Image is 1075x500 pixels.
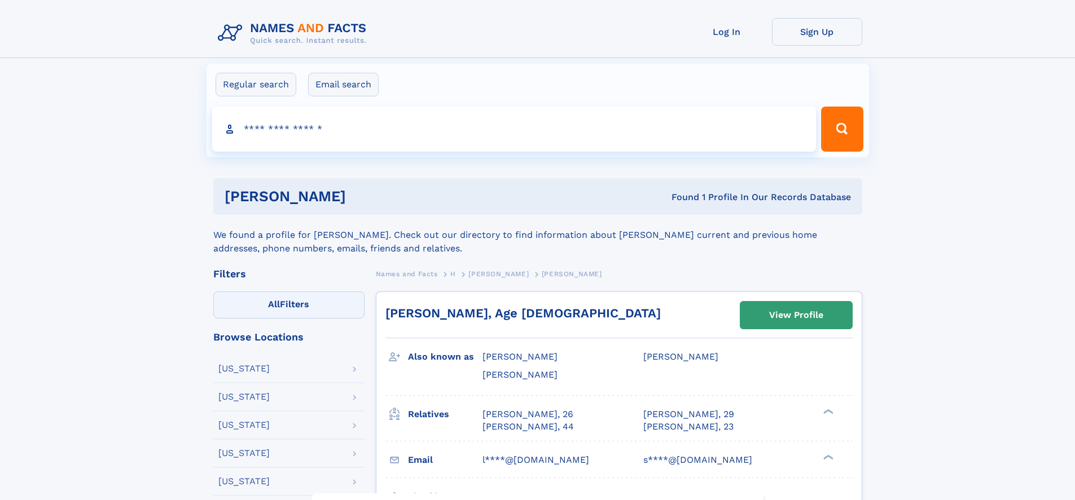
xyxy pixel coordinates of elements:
img: Logo Names and Facts [213,18,376,48]
a: [PERSON_NAME], 29 [643,408,734,421]
span: [PERSON_NAME] [482,369,558,380]
a: [PERSON_NAME], 26 [482,408,573,421]
h1: [PERSON_NAME] [225,189,509,203]
a: H [450,267,456,281]
div: [US_STATE] [218,449,270,458]
a: [PERSON_NAME], 23 [643,421,734,433]
a: View Profile [740,302,852,329]
div: View Profile [769,302,823,328]
span: All [268,299,280,309]
div: [US_STATE] [218,477,270,486]
span: [PERSON_NAME] [482,351,558,362]
label: Regular search [216,73,296,96]
a: [PERSON_NAME], Age [DEMOGRAPHIC_DATA] [385,306,661,320]
div: [US_STATE] [218,392,270,401]
a: Log In [682,18,772,46]
span: [PERSON_NAME] [468,270,529,278]
span: H [450,270,456,278]
div: Found 1 Profile In Our Records Database [508,191,851,203]
div: ❯ [820,408,834,415]
div: We found a profile for [PERSON_NAME]. Check out our directory to find information about [PERSON_N... [213,215,862,255]
input: search input [212,107,817,152]
h3: Also known as [408,347,482,366]
h3: Email [408,450,482,470]
a: Names and Facts [376,267,438,281]
a: [PERSON_NAME] [468,267,529,281]
div: [US_STATE] [218,421,270,430]
div: Filters [213,269,365,279]
div: Browse Locations [213,332,365,342]
button: Search Button [821,107,863,152]
a: [PERSON_NAME], 44 [482,421,574,433]
a: Sign Up [772,18,862,46]
label: Filters [213,291,365,318]
span: [PERSON_NAME] [542,270,602,278]
div: [US_STATE] [218,364,270,373]
label: Email search [308,73,379,96]
div: ❯ [820,453,834,461]
span: [PERSON_NAME] [643,351,718,362]
h3: Relatives [408,405,482,424]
